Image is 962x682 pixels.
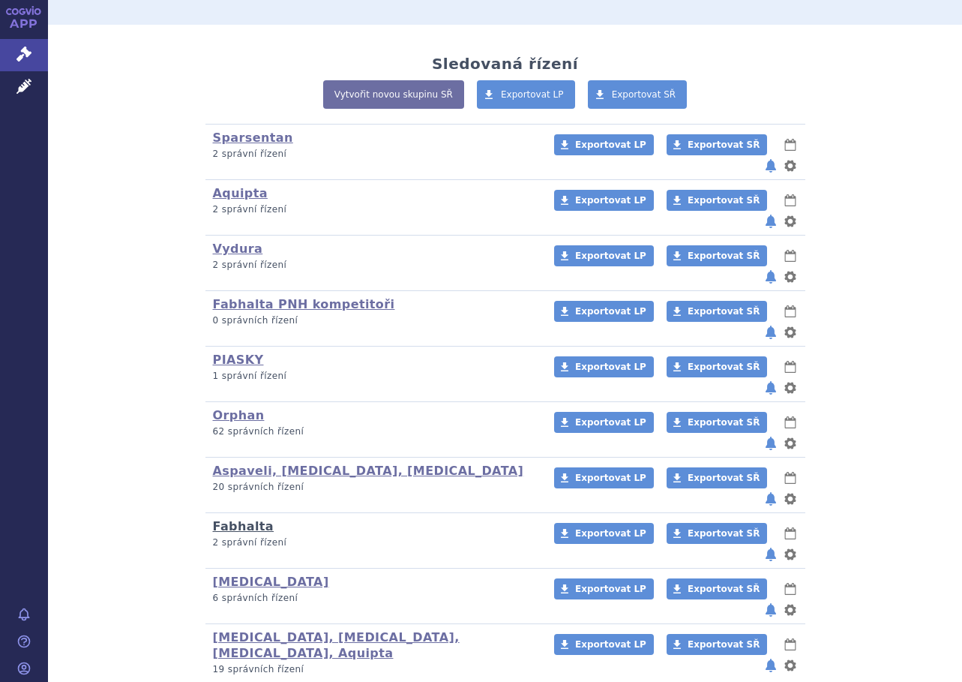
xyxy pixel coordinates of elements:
[213,186,268,200] a: Aquipta
[783,136,798,154] button: lhůty
[554,523,654,544] a: Exportovat LP
[783,157,798,175] button: nastavení
[783,413,798,431] button: lhůty
[575,584,646,594] span: Exportovat LP
[783,268,798,286] button: nastavení
[783,580,798,598] button: lhůty
[575,251,646,261] span: Exportovat LP
[667,245,767,266] a: Exportovat SŘ
[667,634,767,655] a: Exportovat SŘ
[432,55,578,73] h2: Sledovaná řízení
[213,481,535,494] p: 20 správních řízení
[213,408,265,422] a: Orphan
[688,362,760,372] span: Exportovat SŘ
[667,134,767,155] a: Exportovat SŘ
[763,268,778,286] button: notifikace
[554,134,654,155] a: Exportovat LP
[688,417,760,428] span: Exportovat SŘ
[763,157,778,175] button: notifikace
[575,195,646,206] span: Exportovat LP
[783,191,798,209] button: lhůty
[554,578,654,599] a: Exportovat LP
[763,490,778,508] button: notifikace
[688,528,760,539] span: Exportovat SŘ
[783,490,798,508] button: nastavení
[763,379,778,397] button: notifikace
[783,635,798,653] button: lhůty
[667,467,767,488] a: Exportovat SŘ
[783,524,798,542] button: lhůty
[575,639,646,650] span: Exportovat LP
[763,434,778,452] button: notifikace
[667,356,767,377] a: Exportovat SŘ
[667,412,767,433] a: Exportovat SŘ
[213,630,460,660] a: [MEDICAL_DATA], [MEDICAL_DATA], [MEDICAL_DATA], Aquipta
[575,473,646,483] span: Exportovat LP
[783,302,798,320] button: lhůty
[213,519,274,533] a: Fabhalta
[667,523,767,544] a: Exportovat SŘ
[554,467,654,488] a: Exportovat LP
[783,379,798,397] button: nastavení
[667,190,767,211] a: Exportovat SŘ
[213,353,264,367] a: PIASKY
[763,656,778,674] button: notifikace
[688,251,760,261] span: Exportovat SŘ
[783,358,798,376] button: lhůty
[783,212,798,230] button: nastavení
[213,242,263,256] a: Vydura
[575,306,646,317] span: Exportovat LP
[575,528,646,539] span: Exportovat LP
[763,212,778,230] button: notifikace
[575,140,646,150] span: Exportovat LP
[477,80,575,109] a: Exportovat LP
[554,245,654,266] a: Exportovat LP
[575,417,646,428] span: Exportovat LP
[783,656,798,674] button: nastavení
[783,247,798,265] button: lhůty
[667,578,767,599] a: Exportovat SŘ
[501,89,564,100] span: Exportovat LP
[554,356,654,377] a: Exportovat LP
[783,323,798,341] button: nastavení
[213,370,535,383] p: 1 správní řízení
[612,89,676,100] span: Exportovat SŘ
[213,314,535,327] p: 0 správních řízení
[323,80,464,109] a: Vytvořit novou skupinu SŘ
[213,575,329,589] a: [MEDICAL_DATA]
[783,601,798,619] button: nastavení
[213,131,293,145] a: Sparsentan
[213,464,524,478] a: Aspaveli, [MEDICAL_DATA], [MEDICAL_DATA]
[213,663,535,676] p: 19 správních řízení
[213,203,535,216] p: 2 správní řízení
[688,639,760,650] span: Exportovat SŘ
[213,536,535,549] p: 2 správní řízení
[763,545,778,563] button: notifikace
[783,545,798,563] button: nastavení
[763,323,778,341] button: notifikace
[213,297,395,311] a: Fabhalta PNH kompetitoři
[783,469,798,487] button: lhůty
[575,362,646,372] span: Exportovat LP
[783,434,798,452] button: nastavení
[213,592,535,605] p: 6 správních řízení
[688,473,760,483] span: Exportovat SŘ
[688,584,760,594] span: Exportovat SŘ
[588,80,688,109] a: Exportovat SŘ
[688,195,760,206] span: Exportovat SŘ
[554,301,654,322] a: Exportovat LP
[213,425,535,438] p: 62 správních řízení
[213,259,535,272] p: 2 správní řízení
[554,190,654,211] a: Exportovat LP
[763,601,778,619] button: notifikace
[688,140,760,150] span: Exportovat SŘ
[554,634,654,655] a: Exportovat LP
[667,301,767,322] a: Exportovat SŘ
[688,306,760,317] span: Exportovat SŘ
[213,148,535,161] p: 2 správní řízení
[554,412,654,433] a: Exportovat LP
